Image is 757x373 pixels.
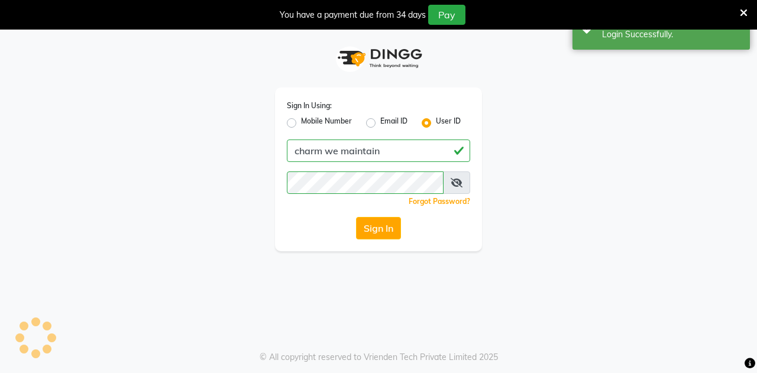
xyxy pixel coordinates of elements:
[280,9,426,21] div: You have a payment due from 34 days
[409,197,470,206] a: Forgot Password?
[602,28,741,41] div: Login Successfully.
[301,116,352,130] label: Mobile Number
[287,100,332,111] label: Sign In Using:
[287,171,444,194] input: Username
[287,140,470,162] input: Username
[380,116,407,130] label: Email ID
[331,41,426,76] img: logo1.svg
[356,217,401,239] button: Sign In
[436,116,461,130] label: User ID
[428,5,465,25] button: Pay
